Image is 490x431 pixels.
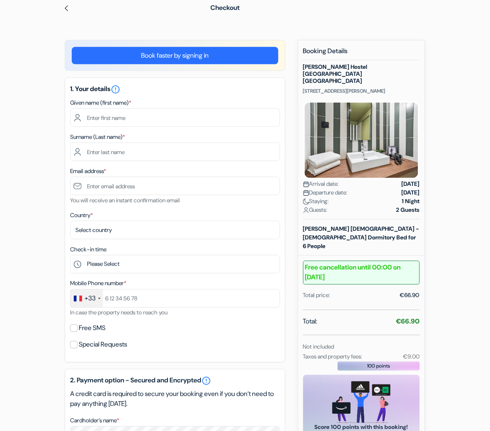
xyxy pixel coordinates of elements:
[303,353,363,361] small: Taxes and property fees:
[402,188,420,197] strong: [DATE]
[63,5,70,12] img: left_arrow.svg
[79,323,106,334] label: Free SMS
[303,291,330,300] div: Total price:
[72,47,278,64] a: Book faster by signing in
[70,197,180,204] small: You will receive an instant confirmation email
[111,84,120,94] i: error_outline
[70,309,167,316] small: In case the property needs to reach you
[303,88,420,94] p: [STREET_ADDRESS][PERSON_NAME]
[367,363,391,370] span: 100 points
[303,188,348,197] span: Departure date:
[396,317,420,326] strong: €66.90
[70,211,93,220] label: Country
[79,339,127,351] label: Special Requests
[396,206,420,214] strong: 2 Guests
[70,133,125,141] label: Surname (Last name)
[70,245,106,254] label: Check-in time
[303,206,327,214] span: Guests:
[70,376,280,386] h5: 2. Payment option - Secured and Encrypted
[332,382,391,423] img: gift_card_hero_new.png
[70,289,280,308] input: 6 12 34 56 78
[111,84,120,93] a: error_outline
[403,353,420,361] small: €9.00
[303,63,420,84] h5: [PERSON_NAME] Hostel [GEOGRAPHIC_DATA] [GEOGRAPHIC_DATA]
[303,317,318,327] span: Total:
[70,108,280,127] input: Enter first name
[303,180,339,188] span: Arrival date:
[303,207,309,213] img: user_icon.svg
[402,180,420,188] strong: [DATE]
[402,197,420,206] strong: 1 Night
[303,197,329,206] span: Staying:
[303,343,335,351] small: Not included
[70,279,126,288] label: Mobile Phone number
[70,98,131,107] label: Given name (first name)
[303,261,420,285] b: Free cancellation until 00:00 on [DATE]
[210,3,240,12] span: Checkout
[303,181,309,187] img: calendar.svg
[85,294,96,304] div: +33
[70,167,106,176] label: Email address
[303,199,309,205] img: moon.svg
[70,143,280,161] input: Enter last name
[70,177,280,195] input: Enter email address
[70,389,280,409] p: A credit card is required to secure your booking even if you don’t need to pay anything [DATE].
[201,376,211,386] a: error_outline
[303,190,309,196] img: calendar.svg
[400,291,420,300] div: €66.90
[303,47,420,60] h5: Booking Details
[71,290,103,307] div: France: +33
[70,84,280,94] h5: 1. Your details
[70,417,119,425] label: Cardholder’s name
[303,225,419,250] b: [PERSON_NAME] [DEMOGRAPHIC_DATA] - [DEMOGRAPHIC_DATA] Dormitory Bed for 6 People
